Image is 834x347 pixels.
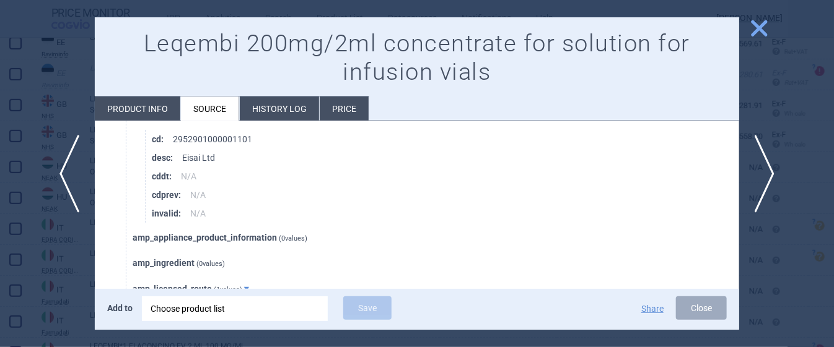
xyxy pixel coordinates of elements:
strong: invalid : [152,204,190,223]
span: N/A [181,171,196,181]
span: ( 1 values) [214,286,242,294]
li: Source [181,96,239,121]
button: amp_ingredient (0values) [133,253,234,273]
strong: amp_licensed_route [133,284,212,294]
button: Share [641,304,664,313]
strong: cdprev : [152,186,190,204]
li: Eisai Ltd [152,148,739,167]
span: ( 0 values) [279,234,307,242]
strong: amp_ingredient [133,258,195,268]
h1: Leqembi 200mg/2ml concentrate for solution for infusion vials [107,30,727,86]
strong: desc : [152,148,182,167]
div: Choose product list [142,296,328,321]
span: ( 0 values) [196,260,225,268]
span: N/A [190,190,206,200]
p: Add to [107,296,133,320]
button: Save [343,296,392,320]
strong: amp_appliance_product_information [133,233,277,242]
button: Close [676,296,727,320]
li: 2952901000001101 [152,130,739,148]
li: Price [320,96,369,121]
span: N/A [190,208,206,218]
button: amp_licensed_route (1values) [133,279,258,299]
strong: cd : [152,130,173,148]
li: History log [240,96,319,121]
li: Product info [95,96,180,121]
strong: cddt : [152,167,181,186]
button: amp_appliance_product_information (0values) [133,228,317,248]
div: Choose product list [151,296,319,321]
